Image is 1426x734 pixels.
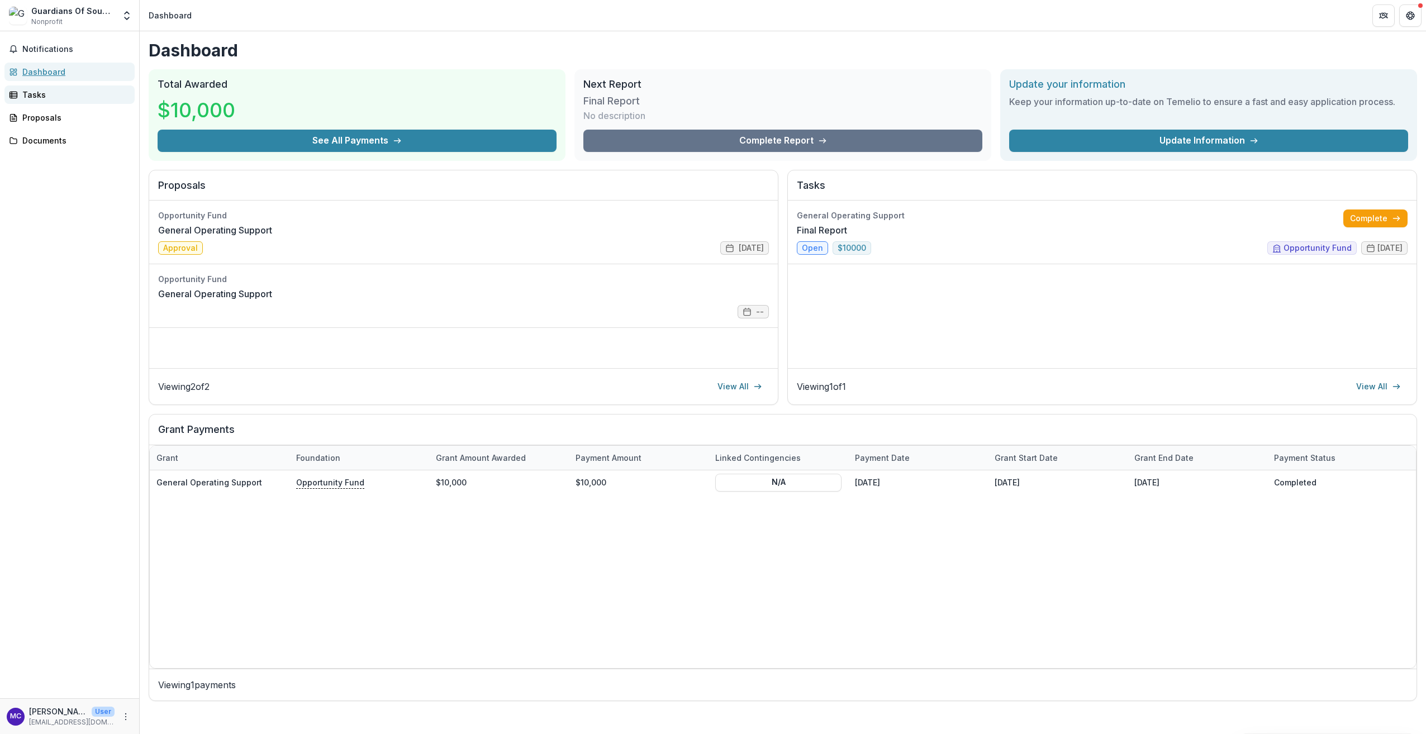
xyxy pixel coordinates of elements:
p: [EMAIL_ADDRESS][DOMAIN_NAME] [29,717,115,727]
a: Update Information [1009,130,1408,152]
div: Foundation [289,452,347,464]
div: Payment status [1267,446,1407,470]
h3: Keep your information up-to-date on Temelio to ensure a fast and easy application process. [1009,95,1408,108]
div: Payment Amount [569,446,709,470]
div: Tasks [22,89,126,101]
span: Notifications [22,45,130,54]
h2: Next Report [583,78,982,90]
button: N/A [715,473,842,491]
a: View All [1349,378,1408,395]
div: Documents [22,135,126,146]
h1: Dashboard [149,40,1417,60]
p: [PERSON_NAME] [29,706,87,717]
h2: Total Awarded [158,78,557,90]
div: Foundation [289,446,429,470]
p: No description [583,109,645,122]
div: Linked Contingencies [709,446,848,470]
h2: Update your information [1009,78,1408,90]
a: View All [711,378,769,395]
button: Partners [1372,4,1395,27]
div: Michael Chapman [10,713,21,720]
h3: $10,000 [158,95,241,125]
div: Dashboard [149,9,192,21]
h2: Grant Payments [158,423,1408,445]
h2: Tasks [797,179,1408,201]
img: Guardians Of Sound & The Hip Hop Orchestra [9,7,27,25]
a: Complete [1343,209,1408,227]
div: $10,000 [429,470,569,494]
div: Grant end date [1128,452,1200,464]
a: Final Report [797,223,847,237]
a: General Operating Support [156,478,262,487]
div: Grant end date [1128,446,1267,470]
a: Proposals [4,108,135,127]
a: Tasks [4,85,135,104]
div: Payment date [848,452,916,464]
a: Dashboard [4,63,135,81]
button: Notifications [4,40,135,58]
div: Guardians Of Sound & The Hip Hop Orchestra [31,5,115,17]
button: More [119,710,132,723]
h2: Proposals [158,179,769,201]
div: Grant [150,446,289,470]
div: Linked Contingencies [709,452,807,464]
a: Documents [4,131,135,150]
button: Open entity switcher [119,4,135,27]
p: Viewing 1 payments [158,678,1408,692]
div: Dashboard [22,66,126,78]
div: Payment date [848,446,988,470]
a: General Operating Support [158,287,272,301]
span: Nonprofit [31,17,63,27]
div: [DATE] [1128,470,1267,494]
div: Completed [1267,470,1407,494]
p: Viewing 1 of 1 [797,380,846,393]
button: Get Help [1399,4,1422,27]
a: Complete Report [583,130,982,152]
div: Grant start date [988,446,1128,470]
div: Payment status [1267,452,1342,464]
div: $10,000 [569,470,709,494]
div: Grant amount awarded [429,452,533,464]
nav: breadcrumb [144,7,196,23]
div: Grant amount awarded [429,446,569,470]
h3: Final Report [583,95,667,107]
div: Grant start date [988,452,1064,464]
div: Proposals [22,112,126,123]
p: User [92,707,115,717]
div: Grant [150,452,185,464]
div: [DATE] [848,470,988,494]
p: Opportunity Fund [296,476,364,488]
div: Payment Amount [569,452,648,464]
a: General Operating Support [158,223,272,237]
button: See All Payments [158,130,557,152]
div: [DATE] [988,470,1128,494]
p: Viewing 2 of 2 [158,380,210,393]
